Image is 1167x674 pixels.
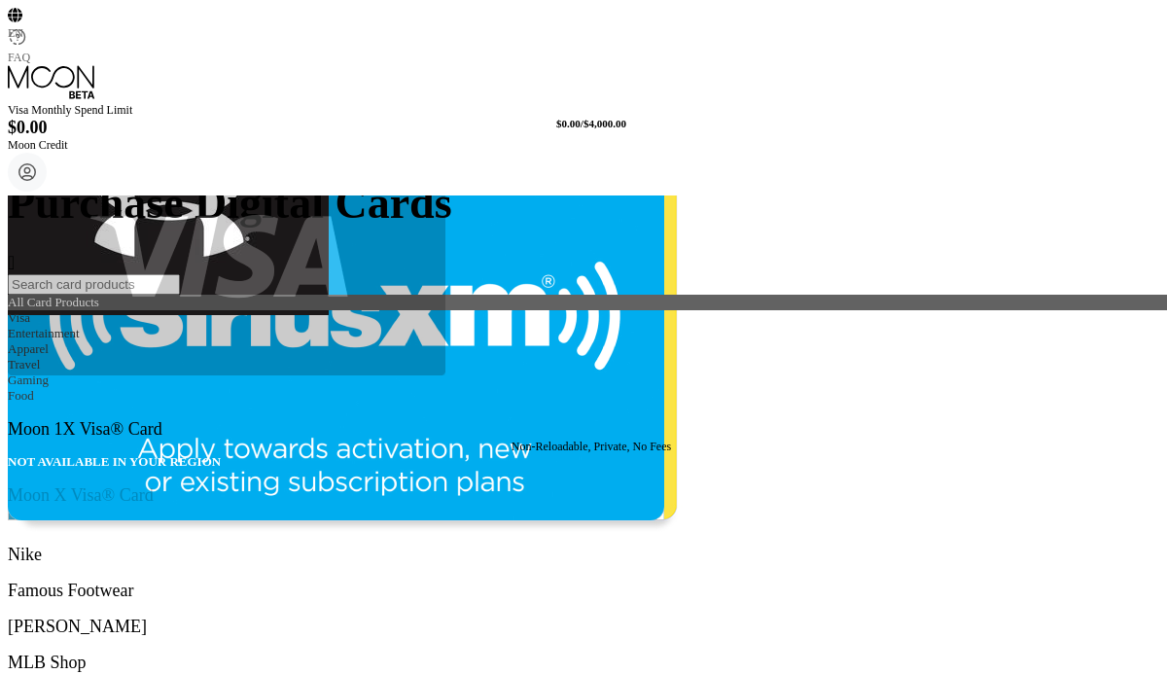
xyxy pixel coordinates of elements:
div: EN [8,26,27,41]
